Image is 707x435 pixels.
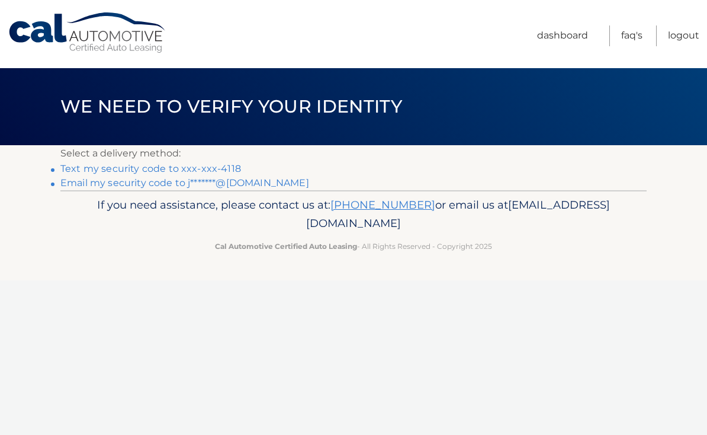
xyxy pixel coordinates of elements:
span: We need to verify your identity [60,95,402,117]
p: Select a delivery method: [60,145,647,162]
a: Email my security code to j*******@[DOMAIN_NAME] [60,177,309,188]
strong: Cal Automotive Certified Auto Leasing [215,242,357,251]
p: - All Rights Reserved - Copyright 2025 [68,240,639,252]
a: Cal Automotive [8,12,168,54]
a: FAQ's [621,25,642,46]
a: [PHONE_NUMBER] [330,198,435,212]
a: Dashboard [537,25,588,46]
a: Text my security code to xxx-xxx-4118 [60,163,241,174]
p: If you need assistance, please contact us at: or email us at [68,196,639,234]
a: Logout [668,25,699,46]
